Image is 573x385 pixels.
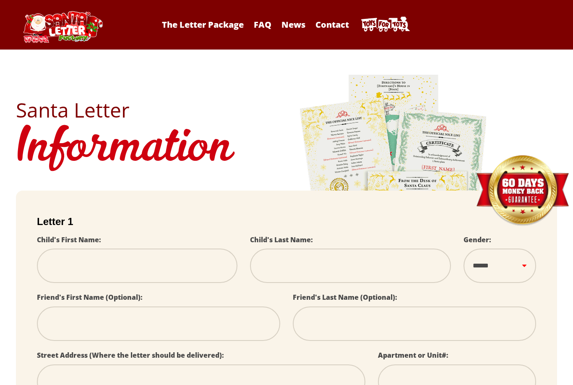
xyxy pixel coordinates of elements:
[37,235,101,244] label: Child's First Name:
[475,155,570,227] img: Money Back Guarantee
[16,120,557,178] h1: Information
[250,19,276,30] a: FAQ
[21,11,104,43] img: Santa Letter Logo
[293,293,397,302] label: Friend's Last Name (Optional):
[37,351,224,360] label: Street Address (Where the letter should be delivered):
[37,293,143,302] label: Friend's First Name (Optional):
[158,19,248,30] a: The Letter Package
[299,73,488,308] img: letters.png
[250,235,313,244] label: Child's Last Name:
[464,235,491,244] label: Gender:
[277,19,310,30] a: News
[311,19,353,30] a: Contact
[16,100,557,120] h2: Santa Letter
[37,216,536,228] h2: Letter 1
[378,351,448,360] label: Apartment or Unit#:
